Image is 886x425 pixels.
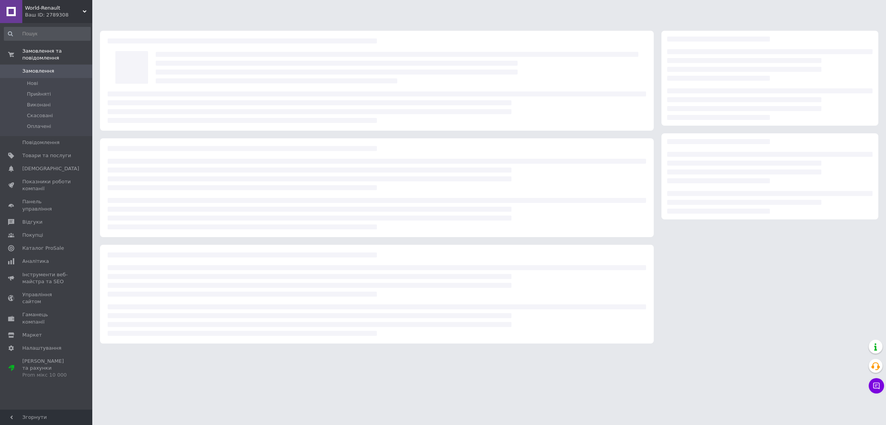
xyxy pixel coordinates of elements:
[22,219,42,226] span: Відгуки
[22,311,71,325] span: Гаманець компанії
[22,345,62,352] span: Налаштування
[22,152,71,159] span: Товари та послуги
[22,291,71,305] span: Управління сайтом
[22,245,64,252] span: Каталог ProSale
[25,12,92,18] div: Ваш ID: 2789308
[22,68,54,75] span: Замовлення
[22,139,60,146] span: Повідомлення
[22,258,49,265] span: Аналітика
[25,5,83,12] span: World-Renault
[22,332,42,339] span: Маркет
[22,198,71,212] span: Панель управління
[22,178,71,192] span: Показники роботи компанії
[22,271,71,285] span: Інструменти веб-майстра та SEO
[22,372,71,379] div: Prom мікс 10 000
[869,378,884,393] button: Чат з покупцем
[4,27,91,41] input: Пошук
[22,165,79,172] span: [DEMOGRAPHIC_DATA]
[22,232,43,239] span: Покупці
[27,80,38,87] span: Нові
[27,101,51,108] span: Виконані
[22,48,92,61] span: Замовлення та повідомлення
[22,358,71,379] span: [PERSON_NAME] та рахунки
[27,112,53,119] span: Скасовані
[27,91,51,98] span: Прийняті
[27,123,51,130] span: Оплачені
